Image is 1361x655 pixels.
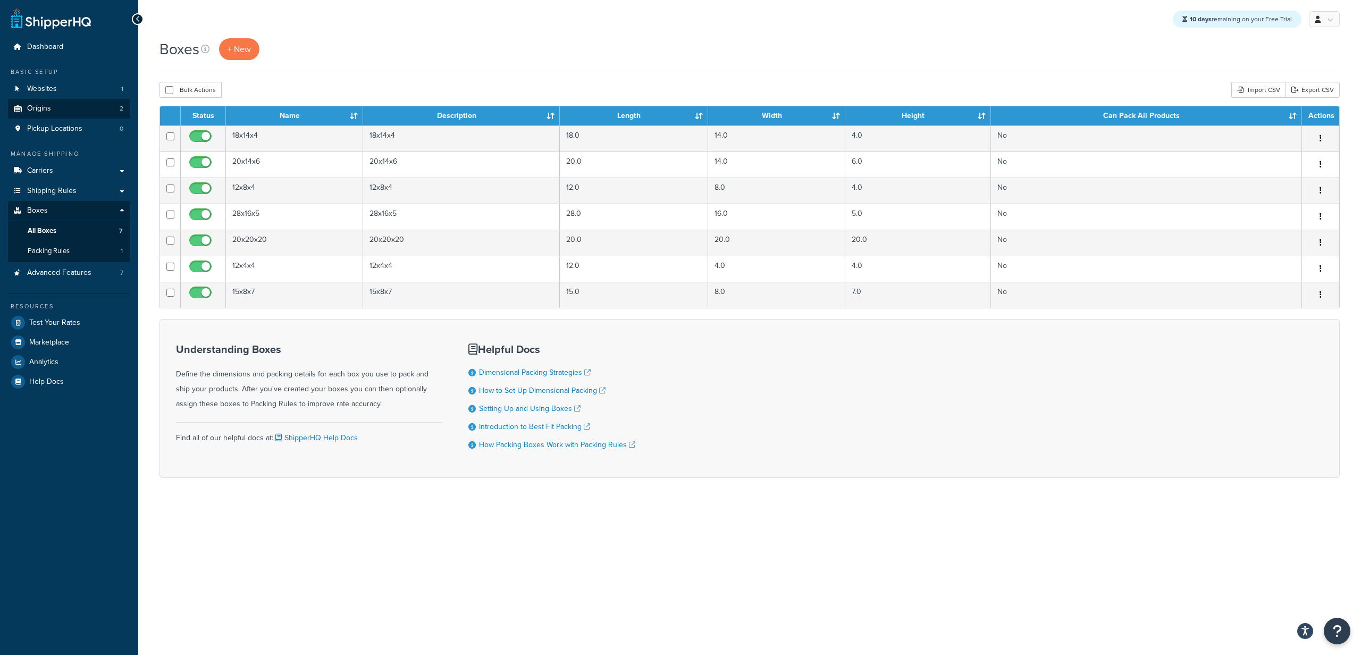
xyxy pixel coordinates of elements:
th: Height : activate to sort column ascending [845,106,991,125]
td: 16.0 [708,204,845,230]
td: 28x16x5 [363,204,560,230]
td: 7.0 [845,282,991,308]
td: 4.0 [845,256,991,282]
a: Pickup Locations 0 [8,119,130,139]
li: Advanced Features [8,263,130,283]
span: 7 [119,226,123,236]
button: Open Resource Center [1324,618,1350,644]
td: 12.0 [560,178,708,204]
li: All Boxes [8,221,130,241]
td: 12x4x4 [363,256,560,282]
a: Setting Up and Using Boxes [479,403,581,414]
a: + New [219,38,259,60]
li: Boxes [8,201,130,262]
span: Analytics [29,358,58,367]
a: Introduction to Best Fit Packing [479,421,590,432]
td: 4.0 [845,178,991,204]
a: How Packing Boxes Work with Packing Rules [479,439,635,450]
td: 15x8x7 [226,282,363,308]
div: Resources [8,302,130,311]
th: Can Pack All Products : activate to sort column ascending [991,106,1302,125]
span: 0 [120,124,123,133]
th: Status [181,106,226,125]
td: 12x8x4 [363,178,560,204]
a: Boxes [8,201,130,221]
a: Help Docs [8,372,130,391]
td: 15x8x7 [363,282,560,308]
td: No [991,256,1302,282]
a: Dashboard [8,37,130,57]
a: Marketplace [8,333,130,352]
td: 14.0 [708,125,845,152]
h1: Boxes [159,39,199,60]
td: 20.0 [560,230,708,256]
span: 1 [121,85,123,94]
span: Dashboard [27,43,63,52]
td: 20x14x6 [226,152,363,178]
li: Pickup Locations [8,119,130,139]
th: Width : activate to sort column ascending [708,106,845,125]
span: Help Docs [29,377,64,387]
td: 18x14x4 [226,125,363,152]
td: 12x8x4 [226,178,363,204]
td: 4.0 [708,256,845,282]
th: Actions [1302,106,1339,125]
a: Shipping Rules [8,181,130,201]
span: Pickup Locations [27,124,82,133]
span: Shipping Rules [27,187,77,196]
a: Analytics [8,352,130,372]
a: Packing Rules 1 [8,241,130,261]
span: All Boxes [28,226,56,236]
div: Define the dimensions and packing details for each box you use to pack and ship your products. Af... [176,343,442,412]
div: remaining on your Free Trial [1173,11,1301,28]
td: 15.0 [560,282,708,308]
span: Boxes [27,206,48,215]
a: Origins 2 [8,99,130,119]
div: Manage Shipping [8,149,130,158]
td: No [991,204,1302,230]
a: ShipperHQ Help Docs [273,432,358,443]
span: Carriers [27,166,53,175]
td: No [991,125,1302,152]
td: No [991,152,1302,178]
span: Websites [27,85,57,94]
a: Dimensional Packing Strategies [479,367,591,378]
td: 18x14x4 [363,125,560,152]
span: Packing Rules [28,247,70,256]
td: 5.0 [845,204,991,230]
td: 18.0 [560,125,708,152]
span: 7 [120,268,123,278]
td: 12.0 [560,256,708,282]
th: Name : activate to sort column ascending [226,106,363,125]
td: No [991,178,1302,204]
li: Packing Rules [8,241,130,261]
span: 2 [120,104,123,113]
td: 20x20x20 [363,230,560,256]
span: Marketplace [29,338,69,347]
a: All Boxes 7 [8,221,130,241]
span: + New [228,43,251,55]
td: 14.0 [708,152,845,178]
a: Carriers [8,161,130,181]
a: Websites 1 [8,79,130,99]
li: Origins [8,99,130,119]
div: Find all of our helpful docs at: [176,422,442,446]
a: Test Your Rates [8,313,130,332]
td: 6.0 [845,152,991,178]
td: 20.0 [845,230,991,256]
td: 8.0 [708,178,845,204]
span: 1 [121,247,123,256]
a: How to Set Up Dimensional Packing [479,385,606,396]
td: 4.0 [845,125,991,152]
span: Origins [27,104,51,113]
td: 20x14x6 [363,152,560,178]
th: Length : activate to sort column ascending [560,106,708,125]
a: Export CSV [1286,82,1340,98]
